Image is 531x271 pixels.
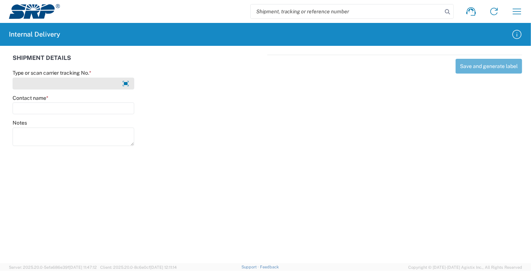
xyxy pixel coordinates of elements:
span: [DATE] 11:47:12 [69,265,97,270]
a: Support [241,265,260,269]
span: Copyright © [DATE]-[DATE] Agistix Inc., All Rights Reserved [408,264,522,271]
span: Server: 2025.20.0-5efa686e39f [9,265,97,270]
img: srp [9,4,60,19]
span: Client: 2025.20.0-8c6e0cf [100,265,177,270]
div: SHIPMENT DETAILS [13,55,264,70]
input: Shipment, tracking or reference number [251,4,442,18]
span: [DATE] 12:11:14 [150,265,177,270]
a: Feedback [260,265,279,269]
h2: Internal Delivery [9,30,60,39]
label: Notes [13,119,27,126]
label: Contact name [13,95,48,101]
label: Type or scan carrier tracking No. [13,70,91,76]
